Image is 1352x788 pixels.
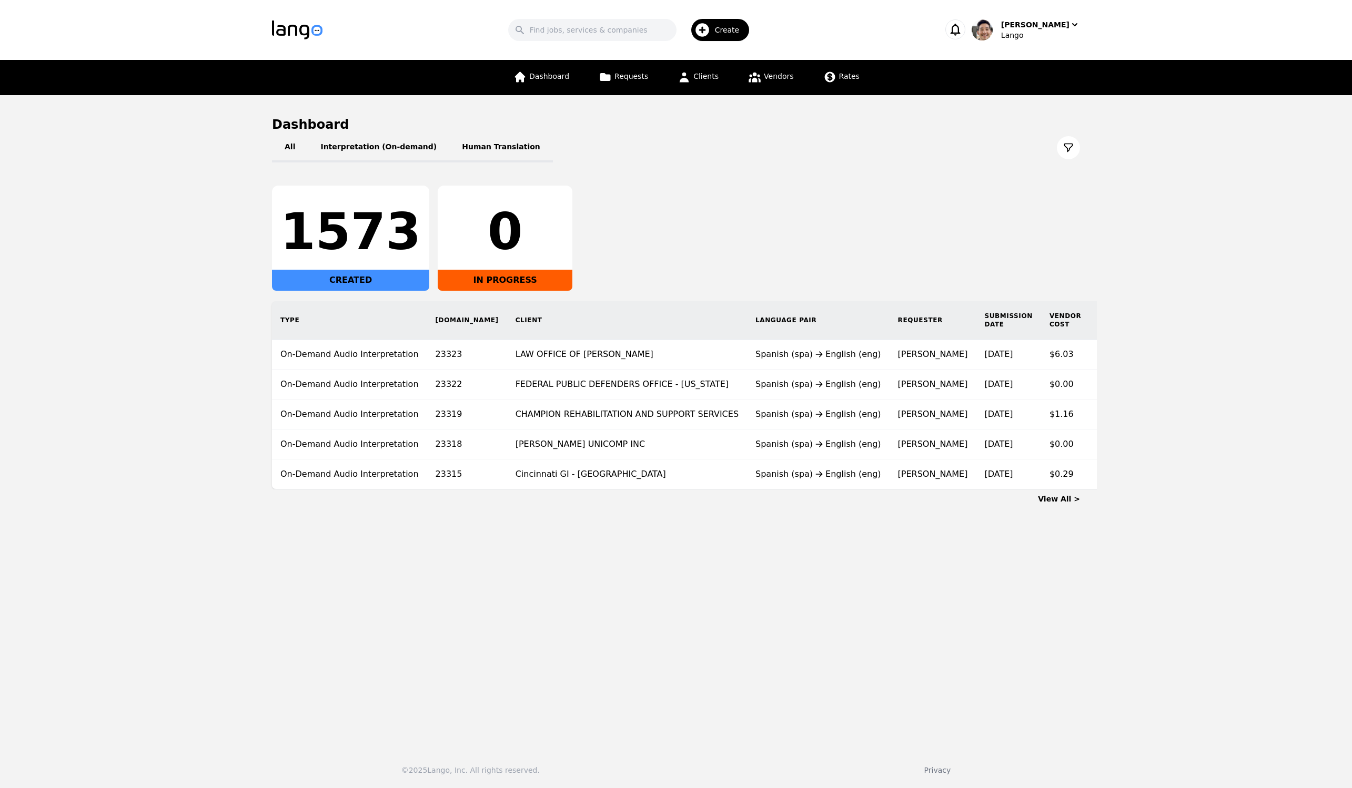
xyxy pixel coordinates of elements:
[1089,301,1163,340] th: Vendor Rate
[308,133,449,162] button: Interpretation (On-demand)
[280,207,421,257] div: 1573
[272,301,427,340] th: Type
[272,21,322,39] img: Logo
[507,459,747,489] td: Cincinnati GI - [GEOGRAPHIC_DATA]
[924,766,951,774] a: Privacy
[747,301,890,340] th: Language Pair
[614,72,648,80] span: Requests
[272,340,427,370] td: On-Demand Audio Interpretation
[438,270,572,291] div: IN PROGRESS
[839,72,860,80] span: Rates
[693,72,719,80] span: Clients
[1041,429,1090,459] td: $0.00
[755,408,881,421] div: Spanish (spa) English (eng)
[507,400,747,429] td: CHAMPION REHABILITATION AND SUPPORT SERVICES
[1041,459,1090,489] td: $0.29
[755,438,881,451] div: Spanish (spa) English (eng)
[817,60,866,95] a: Rates
[972,19,993,40] img: User Profile
[1041,370,1090,400] td: $0.00
[890,301,976,340] th: Requester
[272,370,427,400] td: On-Demand Audio Interpretation
[671,60,725,95] a: Clients
[755,378,881,391] div: Spanish (spa) English (eng)
[508,19,677,41] input: Find jobs, services & companies
[449,133,553,162] button: Human Translation
[1001,30,1080,40] div: Lango
[507,340,747,370] td: LAW OFFICE OF [PERSON_NAME]
[272,429,427,459] td: On-Demand Audio Interpretation
[972,19,1080,40] button: User Profile[PERSON_NAME]Lango
[1041,301,1090,340] th: Vendor Cost
[272,133,308,162] button: All
[272,400,427,429] td: On-Demand Audio Interpretation
[401,765,540,775] div: © 2025 Lango, Inc. All rights reserved.
[1057,136,1080,159] button: Filter
[507,429,747,459] td: [PERSON_NAME] UNICOMP INC
[507,301,747,340] th: Client
[427,459,507,489] td: 23315
[677,15,756,45] button: Create
[507,60,576,95] a: Dashboard
[984,349,1013,359] time: [DATE]
[890,340,976,370] td: [PERSON_NAME]
[272,270,429,291] div: CREATED
[427,340,507,370] td: 23323
[742,60,800,95] a: Vendors
[976,301,1041,340] th: Submission Date
[764,72,793,80] span: Vendors
[427,400,507,429] td: 23319
[715,25,747,35] span: Create
[890,400,976,429] td: [PERSON_NAME]
[507,370,747,400] td: FEDERAL PUBLIC DEFENDERS OFFICE - [US_STATE]
[446,207,564,257] div: 0
[890,370,976,400] td: [PERSON_NAME]
[427,429,507,459] td: 23318
[1041,340,1090,370] td: $6.03
[1001,19,1070,30] div: [PERSON_NAME]
[427,301,507,340] th: [DOMAIN_NAME]
[984,379,1013,389] time: [DATE]
[890,459,976,489] td: [PERSON_NAME]
[272,116,1080,133] h1: Dashboard
[1038,495,1080,503] a: View All >
[984,469,1013,479] time: [DATE]
[755,468,881,480] div: Spanish (spa) English (eng)
[529,72,569,80] span: Dashboard
[1041,400,1090,429] td: $1.16
[984,409,1013,419] time: [DATE]
[984,439,1013,449] time: [DATE]
[592,60,654,95] a: Requests
[755,348,881,361] div: Spanish (spa) English (eng)
[427,370,507,400] td: 23322
[890,429,976,459] td: [PERSON_NAME]
[272,459,427,489] td: On-Demand Audio Interpretation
